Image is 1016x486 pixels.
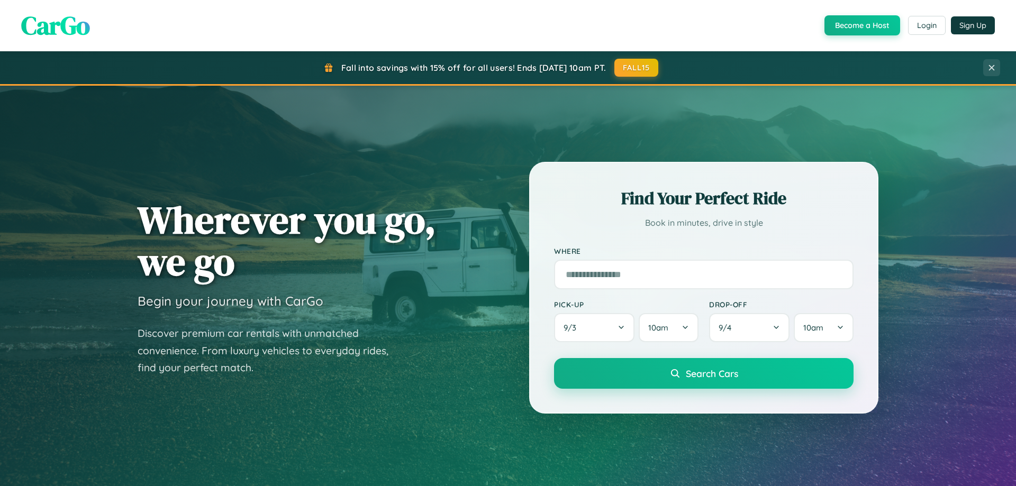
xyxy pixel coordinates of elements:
[554,313,634,342] button: 9/3
[554,187,854,210] h2: Find Your Perfect Ride
[554,358,854,389] button: Search Cars
[138,293,323,309] h3: Begin your journey with CarGo
[554,215,854,231] p: Book in minutes, drive in style
[709,313,790,342] button: 9/4
[138,199,436,282] h1: Wherever you go, we go
[686,368,738,379] span: Search Cars
[614,59,659,77] button: FALL15
[709,300,854,309] label: Drop-off
[824,15,900,35] button: Become a Host
[21,8,90,43] span: CarGo
[639,313,698,342] button: 10am
[554,246,854,255] label: Where
[794,313,854,342] button: 10am
[719,323,737,333] span: 9 / 4
[341,62,606,73] span: Fall into savings with 15% off for all users! Ends [DATE] 10am PT.
[564,323,582,333] span: 9 / 3
[803,323,823,333] span: 10am
[908,16,946,35] button: Login
[554,300,698,309] label: Pick-up
[951,16,995,34] button: Sign Up
[648,323,668,333] span: 10am
[138,325,402,377] p: Discover premium car rentals with unmatched convenience. From luxury vehicles to everyday rides, ...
